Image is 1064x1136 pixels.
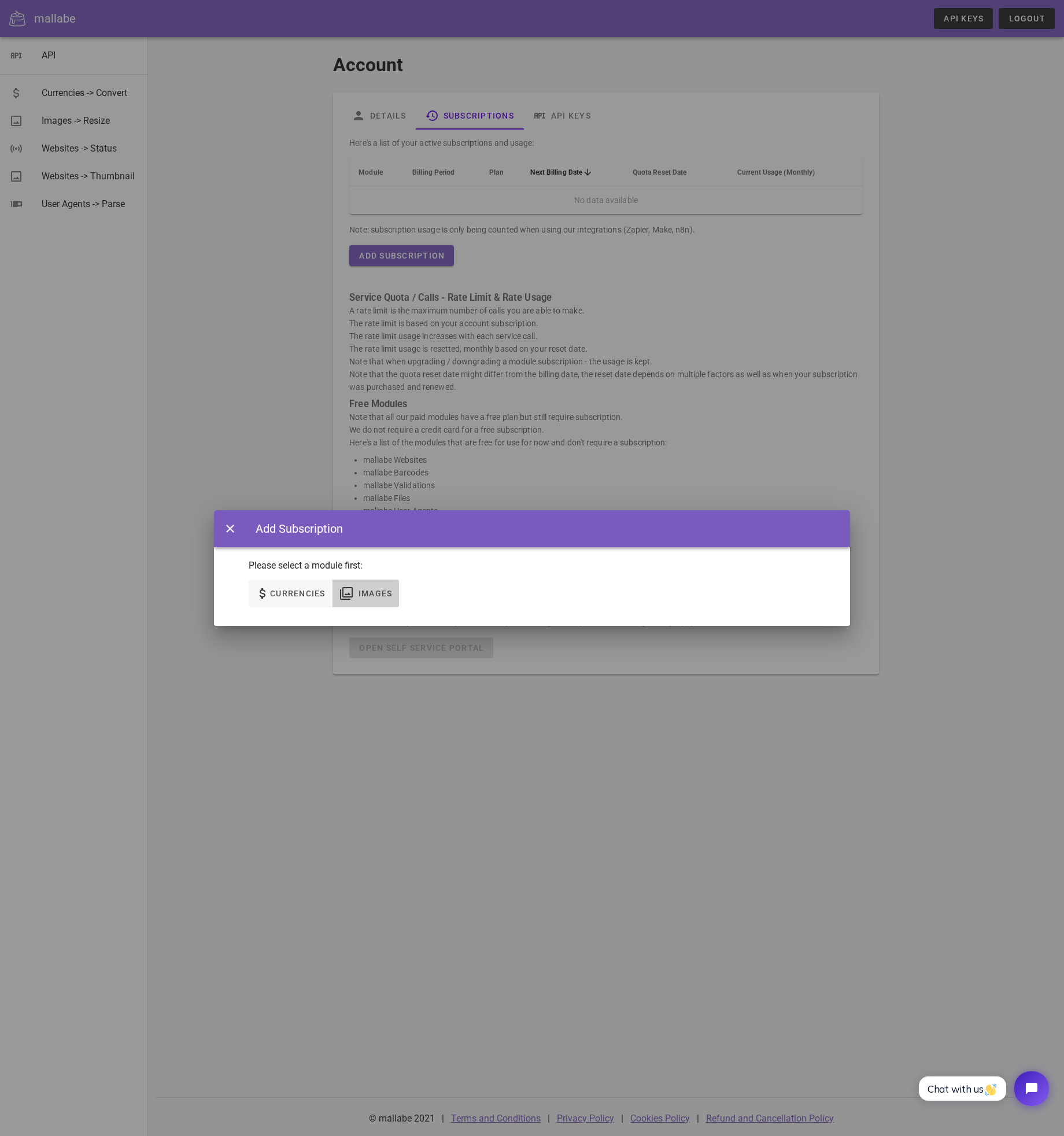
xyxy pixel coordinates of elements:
[358,589,393,598] span: Images
[249,580,332,607] button: Currencies
[269,589,326,598] span: Currencies
[249,559,815,573] p: Please select a module first:
[332,580,400,607] button: Images
[244,520,343,537] div: Add Subscription
[906,1061,1059,1116] iframe: Tidio Chat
